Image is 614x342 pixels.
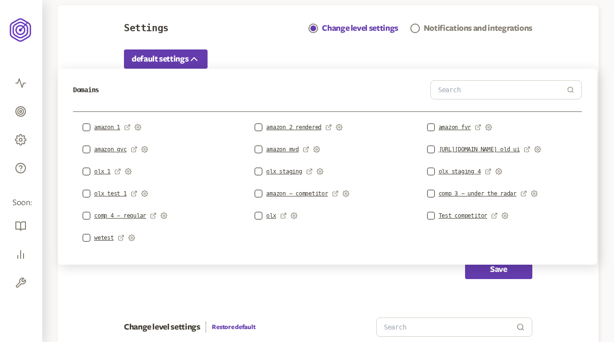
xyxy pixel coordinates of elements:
h3: Settings [124,23,169,34]
span: comp 4 - regular [94,212,146,220]
span: wetest [94,234,114,242]
div: Change level settings [322,23,398,34]
input: Search [384,318,516,336]
span: olx staging [266,168,302,175]
a: Notifications and integrations [410,23,532,34]
span: amazon - competitor [266,190,328,197]
span: Soon: [12,197,30,208]
span: olx 1 [94,168,111,175]
span: olx [266,212,276,220]
span: amazon gvc [94,146,127,153]
span: amazon 1 [94,123,120,131]
span: olx staging 4 [439,168,481,175]
span: [URL][DOMAIN_NAME] old ui [439,146,520,153]
button: Domains [73,86,99,94]
h4: Change level settings [124,322,206,332]
span: Test competitor [439,212,487,220]
button: default settings [124,49,208,69]
input: Search [438,81,567,99]
span: amazon fvr [439,123,471,131]
div: Notifications and integrations [424,23,532,34]
span: amazon mvd [266,146,299,153]
span: olx test 1 [94,190,127,197]
a: Change level settings [308,23,398,34]
span: comp 3 - under the radar [439,190,516,197]
button: Restore default [212,323,255,331]
button: Save [465,260,532,279]
span: amazon 2 rendered [266,123,321,131]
